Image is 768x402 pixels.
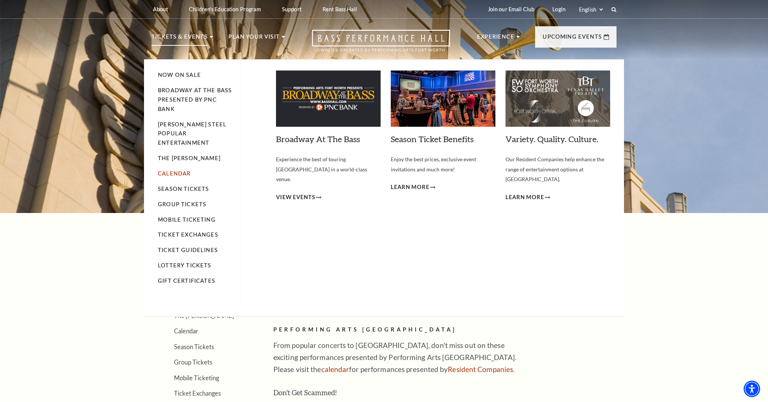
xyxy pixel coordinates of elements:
[505,134,598,144] a: Variety. Quality. Culture.
[505,193,550,202] a: Learn More Variety. Quality. Culture.
[189,6,261,12] p: Children's Education Program
[153,6,168,12] p: About
[391,70,495,127] img: Season Ticket Benefits
[158,216,216,223] a: Mobile Ticketing
[391,134,474,144] a: Season Ticket Benefits
[228,32,280,46] p: Plan Your Visit
[276,154,381,184] p: Experience the best of touring [GEOGRAPHIC_DATA] in a world-class venue.
[158,72,201,78] a: Now On Sale
[505,154,610,184] p: Our Resident Companies help enhance the range of entertainment options at [GEOGRAPHIC_DATA].
[158,247,218,253] a: Ticket Guidelines
[543,32,602,46] p: Upcoming Events
[391,154,495,174] p: Enjoy the best prices, exclusive event invitations and much more!
[174,390,221,397] a: Ticket Exchanges
[505,193,544,202] span: Learn More
[273,339,517,375] p: From popular concerts to [GEOGRAPHIC_DATA], don't miss out on these exciting performances present...
[577,6,604,13] select: Select:
[151,32,208,46] p: Tickets & Events
[158,262,211,268] a: Lottery Tickets
[158,170,190,177] a: Calendar
[174,327,198,334] a: Calendar
[158,231,218,238] a: Ticket Exchanges
[505,70,610,127] img: Variety. Quality. Culture.
[276,193,315,202] span: View Events
[273,325,517,334] h2: Performing Arts [GEOGRAPHIC_DATA]
[158,155,220,161] a: The [PERSON_NAME]
[322,6,357,12] p: Rent Bass Hall
[174,374,219,381] a: Mobile Ticketing
[477,32,514,46] p: Experience
[158,87,232,112] a: Broadway At The Bass presented by PNC Bank
[744,381,760,397] div: Accessibility Menu
[276,134,360,144] a: Broadway At The Bass
[174,343,214,350] a: Season Tickets
[276,70,381,127] img: Broadway At The Bass
[391,183,435,192] a: Learn More Season Ticket Benefits
[158,186,209,192] a: Season Tickets
[285,30,477,59] a: Open this option
[321,365,349,373] a: calendar
[448,365,513,373] a: Resident Companies
[282,6,301,12] p: Support
[158,121,226,146] a: [PERSON_NAME] Steel Popular Entertainment
[391,183,429,192] span: Learn More
[158,201,206,207] a: Group Tickets
[273,387,517,399] h3: Don't Get Scammed!
[276,193,321,202] a: View Events
[158,277,215,284] a: Gift Certificates
[174,358,212,366] a: Group Tickets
